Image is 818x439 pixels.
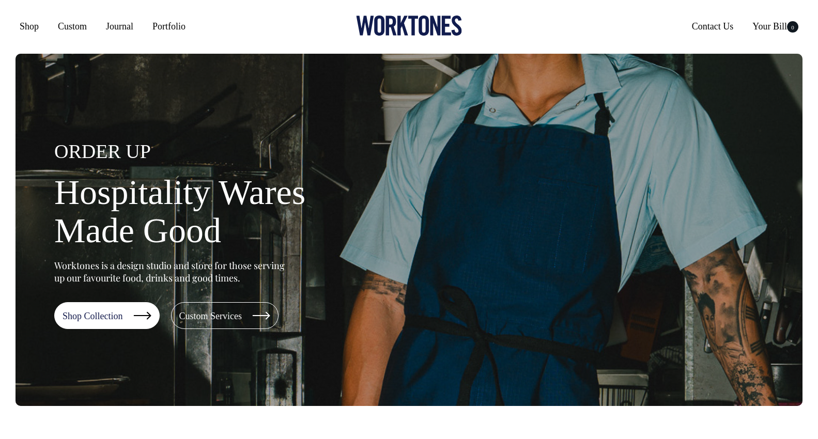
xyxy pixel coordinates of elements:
[688,17,738,36] a: Contact Us
[102,17,137,36] a: Journal
[54,17,91,36] a: Custom
[748,17,802,36] a: Your Bill0
[54,259,289,284] p: Worktones is a design studio and store for those serving up our favourite food, drinks and good t...
[148,17,190,36] a: Portfolio
[54,173,385,250] h1: Hospitality Wares Made Good
[54,141,385,163] h4: ORDER UP
[54,302,160,329] a: Shop Collection
[171,302,279,329] a: Custom Services
[787,21,798,33] span: 0
[16,17,43,36] a: Shop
